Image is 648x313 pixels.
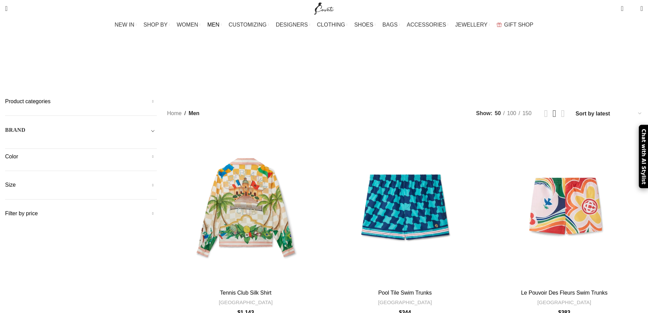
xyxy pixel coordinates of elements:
[378,290,432,296] a: Pool Tile Swim Trunks
[493,109,503,118] a: 50
[407,21,446,28] span: ACCESSORIES
[167,109,182,118] a: Home
[167,129,324,286] a: Tennis Club Silk Shirt
[327,129,484,286] a: Pool Tile Swim Trunks
[630,7,635,12] span: 0
[504,21,533,28] span: GIFT SHOP
[115,21,134,28] span: NEW IN
[214,66,261,72] span: Men Accessories
[207,21,220,28] span: MEN
[310,39,339,57] h1: Men
[317,18,348,32] a: CLOTHING
[144,18,170,32] a: SHOP BY
[537,299,591,306] a: [GEOGRAPHIC_DATA]
[144,21,168,28] span: SHOP BY
[276,21,308,28] span: DESIGNERS
[455,18,490,32] a: JEWELLERY
[307,61,344,77] a: Men Clothing
[382,18,400,32] a: BAGS
[486,129,643,286] a: Le Pouvoir Des Fleurs Swim Trunks
[354,18,376,32] a: SHOES
[561,109,565,119] a: Grid view 4
[354,61,395,77] a: Men Jewellery
[497,22,502,27] img: GiftBag
[313,5,335,11] a: Site logo
[553,109,556,119] a: Grid view 3
[317,21,345,28] span: CLOTHING
[522,110,532,116] span: 150
[507,110,516,116] span: 100
[621,3,627,9] span: 0
[207,18,222,32] a: MEN
[307,66,344,72] span: Men Clothing
[5,126,157,138] div: Toggle filter
[407,18,449,32] a: ACCESSORIES
[5,153,157,160] h5: Color
[476,109,493,118] span: Show
[544,109,548,119] a: Grid view 2
[382,21,397,28] span: BAGS
[2,18,646,32] div: Main navigation
[5,126,26,134] h5: BRAND
[455,21,487,28] span: JEWELLERY
[629,2,635,15] div: My Wishlist
[5,98,157,105] h5: Product categories
[276,18,310,32] a: DESIGNERS
[354,21,373,28] span: SHOES
[495,110,501,116] span: 50
[271,61,297,77] a: Men Bags
[2,2,11,15] a: Search
[177,18,201,32] a: WOMEN
[229,21,267,28] span: CUSTOMIZING
[617,2,627,15] a: 0
[188,109,199,118] span: Men
[521,290,608,296] a: Le Pouvoir Des Fleurs Swim Trunks
[271,66,297,72] span: Men Bags
[167,109,199,118] nav: Breadcrumb
[5,210,157,217] h5: Filter by price
[219,299,272,306] a: [GEOGRAPHIC_DATA]
[214,61,261,77] a: Men Accessories
[505,109,519,118] a: 100
[378,299,432,306] a: [GEOGRAPHIC_DATA]
[354,66,395,72] span: Men Jewellery
[497,18,533,32] a: GIFT SHOP
[405,61,433,77] a: Men Shoes
[575,109,643,119] select: Shop order
[220,290,271,296] a: Tennis Club Silk Shirt
[229,18,269,32] a: CUSTOMIZING
[520,109,534,118] a: 150
[5,181,157,189] h5: Size
[293,41,310,55] a: Go back
[405,66,433,72] span: Men Shoes
[177,21,198,28] span: WOMEN
[115,18,137,32] a: NEW IN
